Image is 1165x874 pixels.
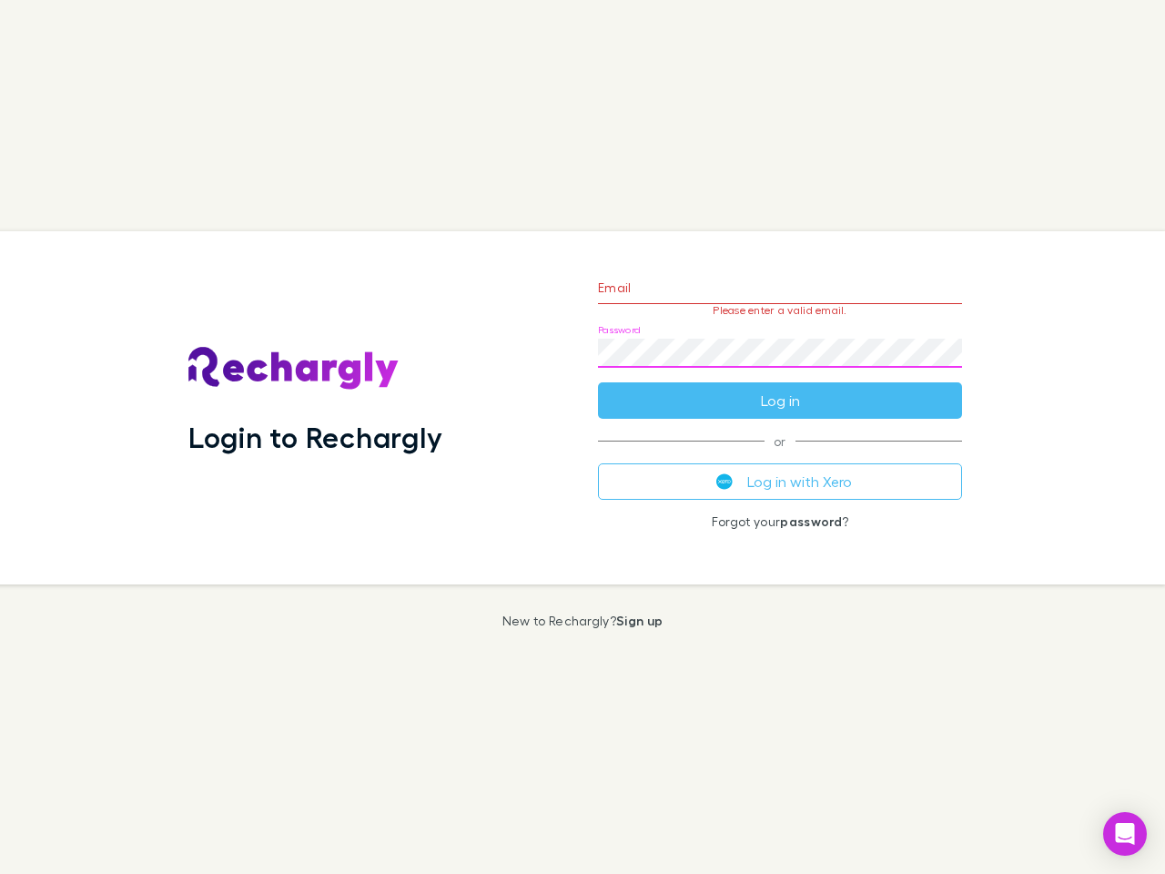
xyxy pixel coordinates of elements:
[598,441,962,442] span: or
[598,514,962,529] p: Forgot your ?
[598,323,641,337] label: Password
[616,613,663,628] a: Sign up
[188,347,400,391] img: Rechargly's Logo
[598,463,962,500] button: Log in with Xero
[188,420,442,454] h1: Login to Rechargly
[780,513,842,529] a: password
[502,614,664,628] p: New to Rechargly?
[598,382,962,419] button: Log in
[1103,812,1147,856] div: Open Intercom Messenger
[598,304,962,317] p: Please enter a valid email.
[716,473,733,490] img: Xero's logo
